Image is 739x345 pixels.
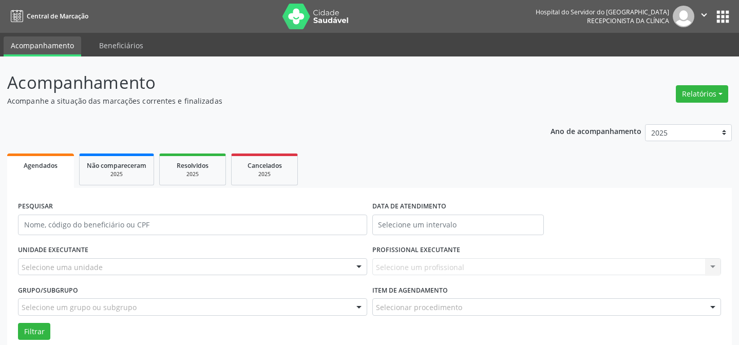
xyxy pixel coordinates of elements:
[22,302,137,313] span: Selecione um grupo ou subgrupo
[372,215,544,235] input: Selecione um intervalo
[239,170,290,178] div: 2025
[18,215,367,235] input: Nome, código do beneficiário ou CPF
[18,323,50,340] button: Filtrar
[372,242,460,258] label: PROFISSIONAL EXECUTANTE
[24,161,58,170] span: Agendados
[92,36,150,54] a: Beneficiários
[167,170,218,178] div: 2025
[551,124,641,137] p: Ano de acompanhamento
[587,16,669,25] span: Recepcionista da clínica
[7,95,515,106] p: Acompanhe a situação das marcações correntes e finalizadas
[22,262,103,273] span: Selecione uma unidade
[7,70,515,95] p: Acompanhamento
[4,36,81,56] a: Acompanhamento
[714,8,732,26] button: apps
[18,282,78,298] label: Grupo/Subgrupo
[698,9,710,21] i: 
[372,282,448,298] label: Item de agendamento
[536,8,669,16] div: Hospital do Servidor do [GEOGRAPHIC_DATA]
[177,161,209,170] span: Resolvidos
[87,170,146,178] div: 2025
[87,161,146,170] span: Não compareceram
[18,242,88,258] label: UNIDADE EXECUTANTE
[694,6,714,27] button: 
[676,85,728,103] button: Relatórios
[27,12,88,21] span: Central de Marcação
[376,302,462,313] span: Selecionar procedimento
[372,199,446,215] label: DATA DE ATENDIMENTO
[18,199,53,215] label: PESQUISAR
[7,8,88,25] a: Central de Marcação
[248,161,282,170] span: Cancelados
[673,6,694,27] img: img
